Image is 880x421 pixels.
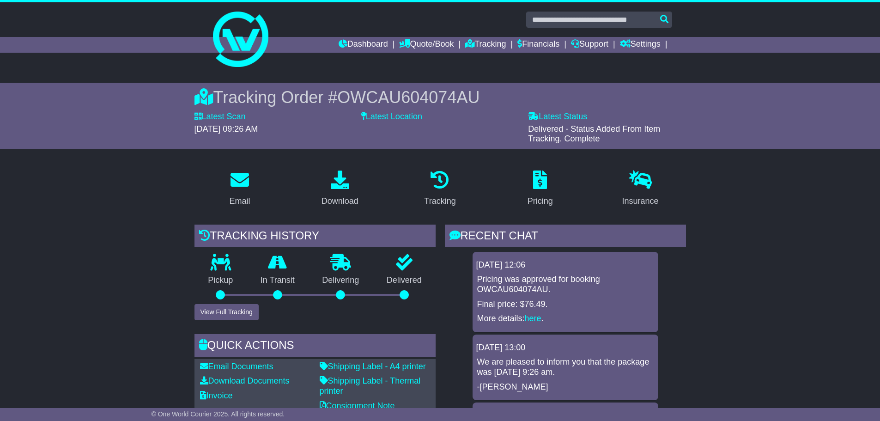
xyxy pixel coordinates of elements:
label: Latest Location [361,112,422,122]
label: Latest Status [528,112,587,122]
p: Final price: $76.49. [477,299,654,310]
p: Delivering [309,275,373,286]
p: Pickup [194,275,247,286]
span: Delivered - Status Added From Item Tracking. Complete [528,124,660,144]
a: Shipping Label - A4 printer [320,362,426,371]
div: [DATE] 13:00 [476,343,655,353]
span: © One World Courier 2025. All rights reserved. [152,410,285,418]
div: Pricing [528,195,553,207]
a: Tracking [465,37,506,53]
a: Financials [517,37,559,53]
div: Tracking history [194,225,436,250]
div: Tracking Order # [194,87,686,107]
a: Dashboard [339,37,388,53]
div: Quick Actions [194,334,436,359]
div: Download [322,195,358,207]
a: Consignment Note [320,401,395,410]
p: Pricing was approved for booking OWCAU604074AU. [477,275,654,294]
span: OWCAU604074AU [337,88,479,107]
a: Support [571,37,608,53]
a: Shipping Label - Thermal printer [320,376,421,396]
a: Email [223,167,256,211]
p: More details: . [477,314,654,324]
div: RECENT CHAT [445,225,686,250]
label: Latest Scan [194,112,246,122]
a: Pricing [522,167,559,211]
a: Download Documents [200,376,290,385]
p: Delivered [373,275,436,286]
div: Email [229,195,250,207]
div: Tracking [424,195,455,207]
a: Insurance [616,167,665,211]
div: [DATE] 12:06 [476,260,655,270]
a: here [525,314,541,323]
div: Insurance [622,195,659,207]
p: -[PERSON_NAME] [477,382,654,392]
a: Download [316,167,364,211]
p: We are pleased to inform you that the package was [DATE] 9:26 am. [477,357,654,377]
a: Settings [620,37,661,53]
a: Quote/Book [399,37,454,53]
a: Tracking [418,167,461,211]
span: [DATE] 09:26 AM [194,124,258,134]
button: View Full Tracking [194,304,259,320]
p: In Transit [247,275,309,286]
a: Invoice [200,391,233,400]
a: Email Documents [200,362,273,371]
